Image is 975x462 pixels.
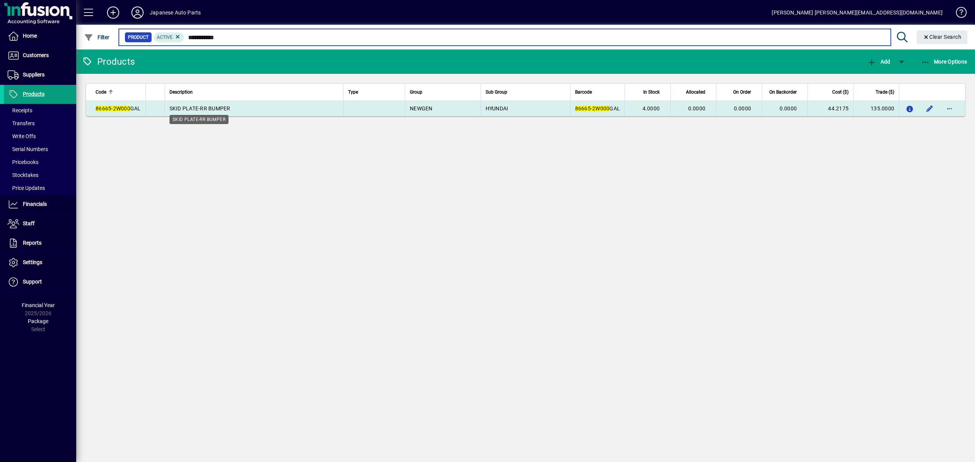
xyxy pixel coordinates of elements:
a: Financials [4,195,76,214]
div: Products [82,56,135,68]
a: Staff [4,214,76,233]
button: Edit [924,102,936,115]
a: Transfers [4,117,76,130]
td: 135.0000 [853,101,899,116]
div: On Backorder [767,88,804,96]
a: Write Offs [4,130,76,143]
span: HYUNDAI [486,105,508,112]
a: Price Updates [4,182,76,194]
span: Active [157,35,173,40]
span: Allocated [686,88,705,96]
span: On Backorder [769,88,797,96]
span: 0.0000 [688,105,706,112]
div: [PERSON_NAME] [PERSON_NAME][EMAIL_ADDRESS][DOMAIN_NAME] [772,6,943,19]
a: Pricebooks [4,156,76,169]
span: Serial Numbers [8,146,48,152]
span: Barcode [575,88,592,96]
span: NEWGEN [410,105,433,112]
div: SKID PLATE-RR BUMPER [169,115,229,124]
a: Suppliers [4,65,76,84]
span: Group [410,88,422,96]
span: Package [28,318,48,324]
a: Receipts [4,104,76,117]
button: Add [865,55,892,69]
span: Financial Year [22,302,55,308]
span: Receipts [8,107,32,113]
span: GAL [96,105,141,112]
span: More Options [921,59,967,65]
span: Type [348,88,358,96]
a: Home [4,27,76,46]
span: Filter [84,34,110,40]
div: Type [348,88,400,96]
span: Code [96,88,106,96]
a: Reports [4,234,76,253]
a: Stocktakes [4,169,76,182]
em: 86665-2W000 [96,105,130,112]
span: Cost ($) [832,88,849,96]
span: Write Offs [8,133,36,139]
span: Description [169,88,193,96]
span: Home [23,33,37,39]
div: In Stock [630,88,667,96]
span: On Order [733,88,751,96]
div: Japanese Auto Parts [150,6,201,19]
span: Customers [23,52,49,58]
div: Barcode [575,88,620,96]
td: 44.2175 [807,101,853,116]
span: 0.0000 [780,105,797,112]
button: Clear [917,30,968,44]
span: Pricebooks [8,159,38,165]
span: Trade ($) [876,88,894,96]
div: Description [169,88,339,96]
span: 4.0000 [643,105,660,112]
mat-chip: Activation Status: Active [154,32,184,42]
div: Code [96,88,141,96]
span: Suppliers [23,72,45,78]
button: More Options [919,55,969,69]
a: Settings [4,253,76,272]
span: Staff [23,220,35,226]
button: More options [943,102,956,115]
span: Transfers [8,120,35,126]
span: 0.0000 [734,105,751,112]
span: Add [867,59,890,65]
a: Serial Numbers [4,143,76,156]
span: Sub Group [486,88,507,96]
span: Settings [23,259,42,265]
button: Add [101,6,125,19]
button: Filter [82,30,112,44]
span: GAL [575,105,620,112]
span: Stocktakes [8,172,38,178]
span: In Stock [643,88,660,96]
button: Profile [125,6,150,19]
div: Sub Group [486,88,566,96]
em: 86665-2W000 [575,105,610,112]
span: Clear Search [923,34,962,40]
span: Products [23,91,45,97]
span: Price Updates [8,185,45,191]
span: SKID PLATE-RR BUMPER [169,105,230,112]
div: Allocated [675,88,712,96]
div: On Order [721,88,758,96]
a: Customers [4,46,76,65]
a: Knowledge Base [950,2,965,26]
span: Reports [23,240,42,246]
a: Support [4,272,76,292]
span: Financials [23,201,47,207]
div: Group [410,88,476,96]
span: Product [128,33,149,41]
span: Support [23,279,42,285]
